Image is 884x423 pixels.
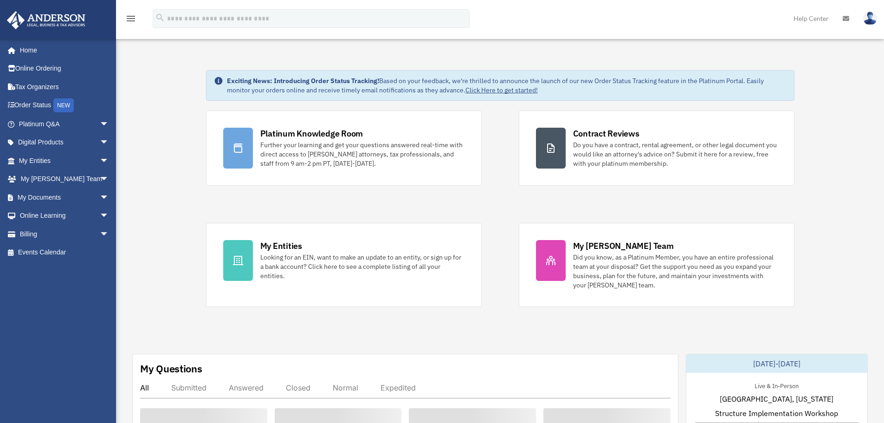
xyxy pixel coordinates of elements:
a: My [PERSON_NAME] Teamarrow_drop_down [6,170,123,189]
div: My [PERSON_NAME] Team [573,240,674,252]
a: menu [125,16,136,24]
div: NEW [53,98,74,112]
div: Platinum Knowledge Room [260,128,363,139]
span: [GEOGRAPHIC_DATA], [US_STATE] [720,393,833,404]
a: Order StatusNEW [6,96,123,115]
div: Contract Reviews [573,128,639,139]
a: My [PERSON_NAME] Team Did you know, as a Platinum Member, you have an entire professional team at... [519,223,794,307]
div: Do you have a contract, rental agreement, or other legal document you would like an attorney's ad... [573,140,777,168]
a: Billingarrow_drop_down [6,225,123,243]
a: Home [6,41,118,59]
span: arrow_drop_down [100,170,118,189]
a: Contract Reviews Do you have a contract, rental agreement, or other legal document you would like... [519,111,794,186]
img: Anderson Advisors Platinum Portal [4,11,88,29]
a: Online Learningarrow_drop_down [6,207,123,225]
div: All [140,383,149,392]
i: search [155,13,165,23]
div: My Entities [260,240,302,252]
span: Structure Implementation Workshop [715,408,838,419]
div: Answered [229,383,264,392]
div: [DATE]-[DATE] [686,354,867,373]
a: Click Here to get started! [465,86,538,94]
strong: Exciting News: Introducing Order Status Tracking! [227,77,379,85]
div: My Questions [140,362,202,376]
img: User Pic [863,12,877,25]
a: My Entities Looking for an EIN, want to make an update to an entity, or sign up for a bank accoun... [206,223,482,307]
div: Submitted [171,383,206,392]
div: Expedited [381,383,416,392]
span: arrow_drop_down [100,188,118,207]
i: menu [125,13,136,24]
a: Tax Organizers [6,78,123,96]
a: My Documentsarrow_drop_down [6,188,123,207]
div: Closed [286,383,310,392]
span: arrow_drop_down [100,225,118,244]
div: Did you know, as a Platinum Member, you have an entire professional team at your disposal? Get th... [573,253,777,290]
a: Digital Productsarrow_drop_down [6,133,123,152]
div: Normal [333,383,358,392]
a: Events Calendar [6,243,123,262]
span: arrow_drop_down [100,151,118,170]
a: Platinum Q&Aarrow_drop_down [6,115,123,133]
span: arrow_drop_down [100,207,118,226]
a: Online Ordering [6,59,123,78]
a: Platinum Knowledge Room Further your learning and get your questions answered real-time with dire... [206,111,482,186]
span: arrow_drop_down [100,115,118,134]
div: Based on your feedback, we're thrilled to announce the launch of our new Order Status Tracking fe... [227,76,787,95]
div: Live & In-Person [747,380,806,390]
a: My Entitiesarrow_drop_down [6,151,123,170]
span: arrow_drop_down [100,133,118,152]
div: Further your learning and get your questions answered real-time with direct access to [PERSON_NAM... [260,140,465,168]
div: Looking for an EIN, want to make an update to an entity, or sign up for a bank account? Click her... [260,253,465,280]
